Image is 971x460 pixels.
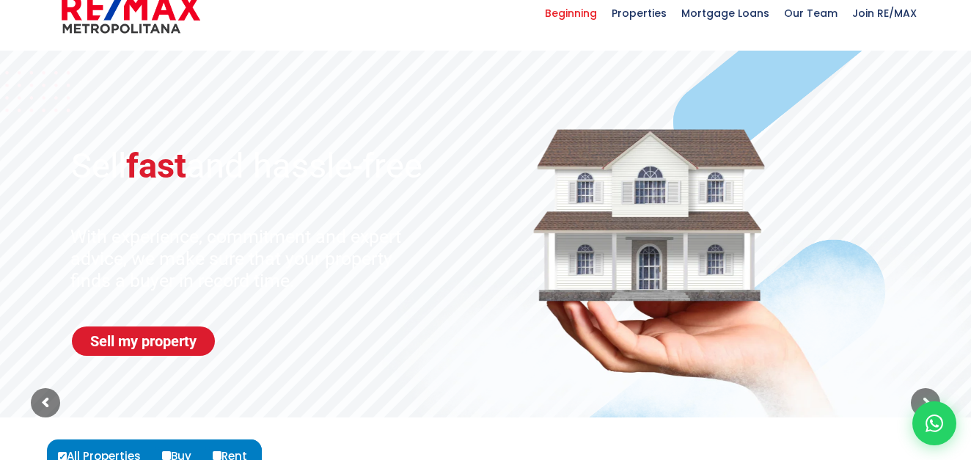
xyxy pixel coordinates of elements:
[70,226,407,292] sr7-txt: With experience, commitment and expert advice, we make sure that your property finds a buyer in r...
[126,145,186,186] span: fast
[213,451,221,460] input: Rent
[71,148,436,183] sr7-txt: Sell and hassle-free
[72,326,215,356] a: Sell my property
[162,451,171,460] input: Buy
